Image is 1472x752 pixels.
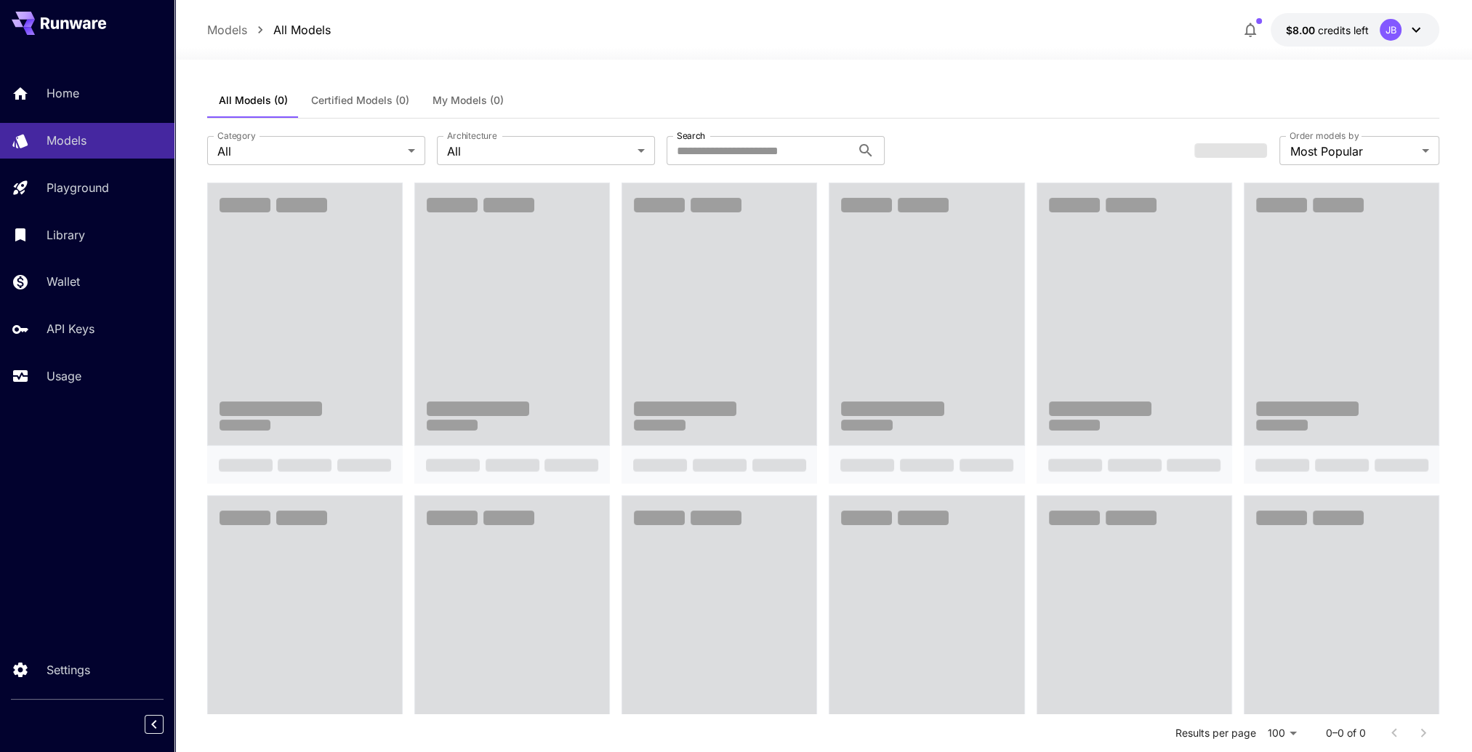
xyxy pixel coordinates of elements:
label: Architecture [447,129,496,142]
p: Usage [47,367,81,385]
span: Certified Models (0) [311,94,409,107]
span: Most Popular [1290,143,1416,160]
p: Library [47,226,85,244]
span: All [217,143,402,160]
span: All [447,143,632,160]
div: $8.00009 [1285,23,1368,38]
p: Models [47,132,87,149]
span: credits left [1317,24,1368,36]
label: Order models by [1290,129,1359,142]
div: 100 [1261,722,1302,743]
button: Collapse sidebar [145,715,164,734]
p: 0–0 of 0 [1325,726,1365,740]
button: $8.00009JB [1271,13,1439,47]
a: Models [207,21,247,39]
p: API Keys [47,320,94,337]
p: Wallet [47,273,80,290]
label: Category [217,129,256,142]
div: JB [1380,19,1401,41]
span: My Models (0) [433,94,504,107]
p: Results per page [1175,726,1255,740]
a: All Models [273,21,331,39]
label: Search [677,129,705,142]
nav: breadcrumb [207,21,331,39]
div: Collapse sidebar [156,711,174,737]
p: Playground [47,179,109,196]
span: All Models (0) [219,94,288,107]
p: Home [47,84,79,102]
p: Settings [47,661,90,679]
span: $8.00 [1285,24,1317,36]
